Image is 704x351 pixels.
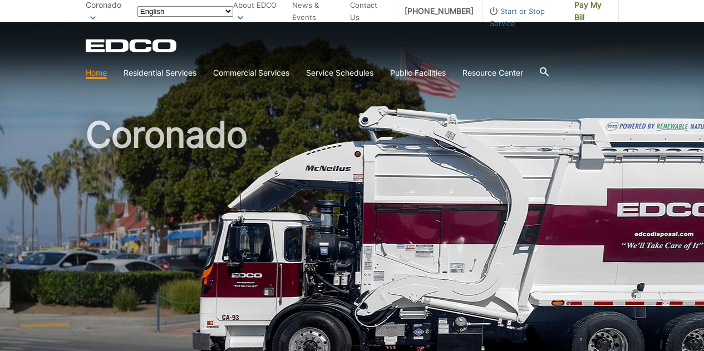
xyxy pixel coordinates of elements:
[213,67,289,79] a: Commercial Services
[390,67,446,79] a: Public Facilities
[306,67,373,79] a: Service Schedules
[137,6,233,17] select: Select a language
[124,67,196,79] a: Residential Services
[86,67,107,79] a: Home
[462,67,523,79] a: Resource Center
[86,39,178,52] a: EDCD logo. Return to the homepage.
